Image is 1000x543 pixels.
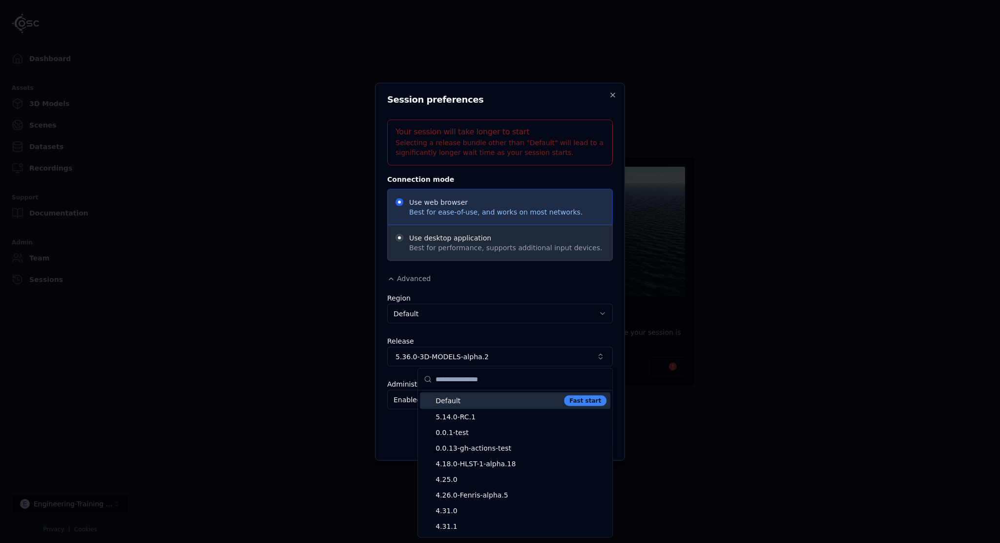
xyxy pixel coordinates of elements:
[436,396,560,406] span: Default
[436,521,606,531] span: 4.31.1
[436,459,606,469] span: 4.18.0-HLST-1-alpha.18
[436,506,606,516] span: 4.31.0
[418,391,612,537] div: Suggestions
[436,443,606,453] span: 0.0.13-gh-actions-test
[436,428,606,437] span: 0.0.1-test
[564,395,606,406] div: Fast start
[436,490,606,500] span: 4.26.0-Fenris-alpha.5
[436,475,606,484] span: 4.25.0
[436,412,606,422] span: 5.14.0-RC.1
